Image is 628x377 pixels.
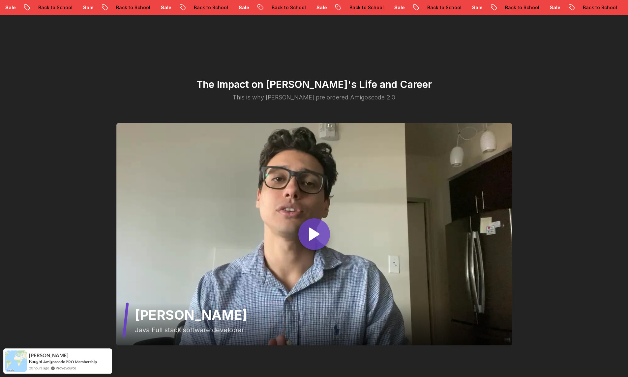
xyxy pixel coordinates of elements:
p: Back to School [259,4,304,11]
img: provesource social proof notification image [5,350,27,372]
p: Back to School [26,4,71,11]
p: Sale [304,4,325,11]
p: Back to School [337,4,382,11]
p: Sale [149,4,170,11]
span: Bought [29,359,43,364]
span: [PERSON_NAME] [29,353,69,358]
p: Back to School [104,4,149,11]
p: Back to School [415,4,460,11]
h2: The Impact on [PERSON_NAME]'s Life and Career [116,78,512,90]
p: Sale [226,4,248,11]
p: Sale [538,4,559,11]
p: Sale [460,4,481,11]
a: Amigoscode PRO Membership [43,359,97,364]
p: Sale [71,4,92,11]
p: Back to School [182,4,226,11]
p: This is why [PERSON_NAME] pre ordered Amigoscode 2.0 [219,93,409,102]
a: ProveSource [56,366,76,370]
span: 20 hours ago [29,365,49,371]
p: Sale [382,4,403,11]
p: Back to School [571,4,615,11]
p: Back to School [493,4,538,11]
